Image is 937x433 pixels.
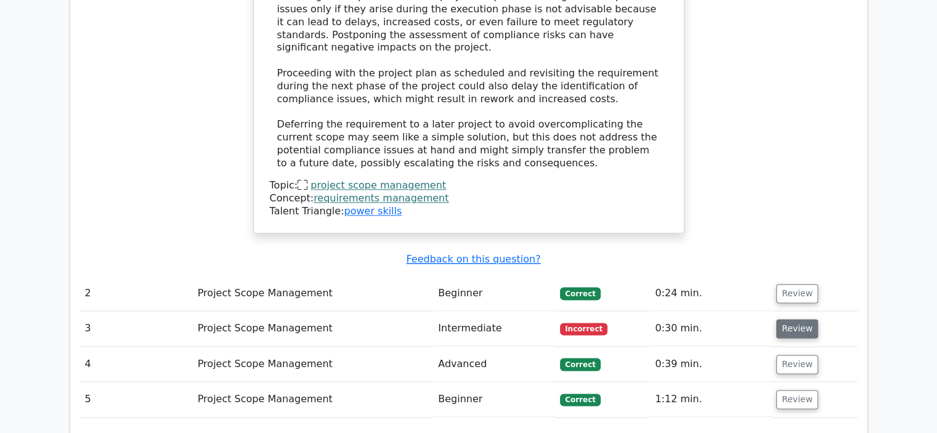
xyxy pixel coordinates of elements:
td: Project Scope Management [193,276,433,311]
button: Review [776,284,818,303]
span: Correct [560,287,600,299]
td: 1:12 min. [650,382,771,417]
td: Intermediate [433,311,555,346]
button: Review [776,355,818,374]
td: Beginner [433,276,555,311]
td: 0:30 min. [650,311,771,346]
span: Incorrect [560,323,607,335]
div: Concept: [270,192,668,205]
td: Advanced [433,347,555,382]
td: 5 [80,382,193,417]
td: 0:24 min. [650,276,771,311]
td: 0:39 min. [650,347,771,382]
a: project scope management [310,179,446,191]
span: Correct [560,358,600,370]
a: Feedback on this question? [406,253,540,265]
td: Project Scope Management [193,347,433,382]
td: 3 [80,311,193,346]
div: Talent Triangle: [270,179,668,217]
span: Correct [560,394,600,406]
td: Project Scope Management [193,382,433,417]
div: Topic: [270,179,668,192]
button: Review [776,390,818,409]
button: Review [776,319,818,338]
td: 4 [80,347,193,382]
a: power skills [344,205,402,217]
td: 2 [80,276,193,311]
td: Project Scope Management [193,311,433,346]
td: Beginner [433,382,555,417]
a: requirements management [314,192,448,204]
